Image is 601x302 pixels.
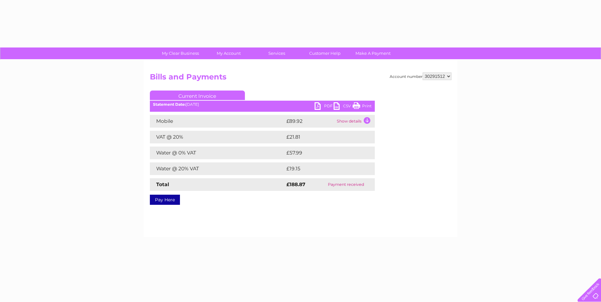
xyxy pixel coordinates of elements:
[150,147,285,159] td: Water @ 0% VAT
[202,47,255,59] a: My Account
[317,178,375,191] td: Payment received
[150,72,451,85] h2: Bills and Payments
[153,102,186,107] b: Statement Date:
[156,181,169,187] strong: Total
[150,195,180,205] a: Pay Here
[299,47,351,59] a: Customer Help
[286,181,305,187] strong: £188.87
[154,47,207,59] a: My Clear Business
[150,91,245,100] a: Current Invoice
[347,47,399,59] a: Make A Payment
[353,102,372,111] a: Print
[390,72,451,80] div: Account number
[285,131,361,143] td: £21.81
[335,115,375,128] td: Show details
[285,162,361,175] td: £19.15
[315,102,334,111] a: PDF
[285,147,362,159] td: £57.99
[150,162,285,175] td: Water @ 20% VAT
[334,102,353,111] a: CSV
[285,115,335,128] td: £89.92
[150,102,375,107] div: [DATE]
[251,47,303,59] a: Services
[150,115,285,128] td: Mobile
[150,131,285,143] td: VAT @ 20%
